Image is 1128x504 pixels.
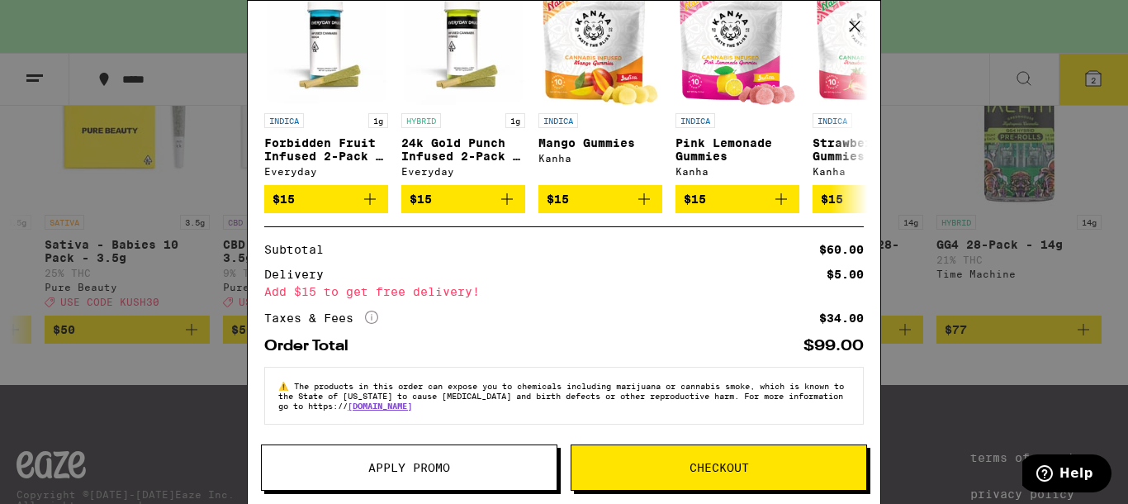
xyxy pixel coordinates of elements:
span: $15 [410,193,432,206]
div: Order Total [264,339,360,354]
div: Kanha [813,166,936,177]
span: Apply Promo [368,462,450,473]
iframe: Opens a widget where you can find more information [1022,454,1111,496]
div: Everyday [264,166,388,177]
span: The products in this order can expose you to chemicals including marijuana or cannabis smoke, whi... [278,381,844,411]
div: $5.00 [827,269,864,280]
button: Add to bag [538,185,662,213]
div: $60.00 [819,244,864,255]
div: Add $15 to get free delivery! [264,286,864,297]
span: $15 [273,193,295,206]
div: Kanha [675,166,799,177]
button: Add to bag [813,185,936,213]
div: $34.00 [819,312,864,324]
p: Mango Gummies [538,136,662,150]
p: HYBRID [401,113,441,128]
span: $15 [547,193,569,206]
div: Subtotal [264,244,335,255]
button: Add to bag [264,185,388,213]
p: Strawberry Gummies [813,136,936,163]
p: INDICA [813,113,852,128]
span: $15 [684,193,706,206]
p: INDICA [264,113,304,128]
button: Apply Promo [261,445,557,491]
p: 24k Gold Punch Infused 2-Pack - 1g [401,136,525,163]
p: INDICA [675,113,715,128]
span: ⚠️ [278,381,294,391]
button: Add to bag [675,185,799,213]
button: Add to bag [401,185,525,213]
p: 1g [505,113,525,128]
div: Delivery [264,269,335,280]
div: Kanha [538,153,662,164]
button: Checkout [571,445,867,491]
span: $15 [821,193,843,206]
div: Taxes & Fees [264,311,378,326]
a: [DOMAIN_NAME] [348,401,412,411]
div: Everyday [401,166,525,177]
p: Pink Lemonade Gummies [675,136,799,163]
span: Checkout [690,462,749,473]
div: $99.00 [803,339,864,354]
p: Forbidden Fruit Infused 2-Pack - 1g [264,136,388,163]
p: 1g [368,113,388,128]
p: INDICA [538,113,578,128]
